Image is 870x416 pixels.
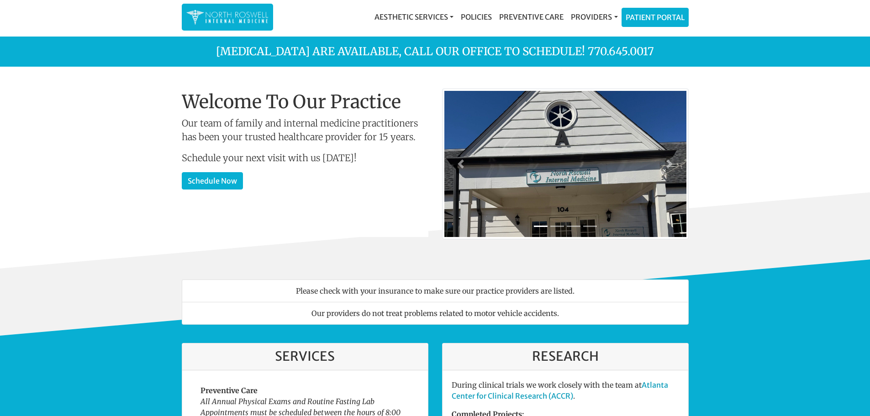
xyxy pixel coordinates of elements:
p: Our team of family and internal medicine practitioners has been your trusted healthcare provider ... [182,116,428,144]
img: North Roswell Internal Medicine [186,8,269,26]
li: Our providers do not treat problems related to motor vehicle accidents. [182,302,689,325]
a: Preventive Care [496,8,567,26]
h3: Research [452,349,679,364]
li: Please check with your insurance to make sure our practice providers are listed. [182,279,689,302]
p: During clinical trials we work closely with the team at . [452,379,679,401]
a: Schedule Now [182,172,243,190]
strong: Preventive Care [200,386,258,395]
h1: Welcome To Our Practice [182,91,428,113]
a: Policies [457,8,496,26]
a: Atlanta Center for Clinical Research (ACCR) [452,380,668,400]
a: Aesthetic Services [371,8,457,26]
p: [MEDICAL_DATA] are available, call our office to schedule! 770.645.0017 [175,43,696,60]
a: Providers [567,8,621,26]
a: Patient Portal [622,8,688,26]
p: Schedule your next visit with us [DATE]! [182,151,428,165]
h3: Services [191,349,419,364]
